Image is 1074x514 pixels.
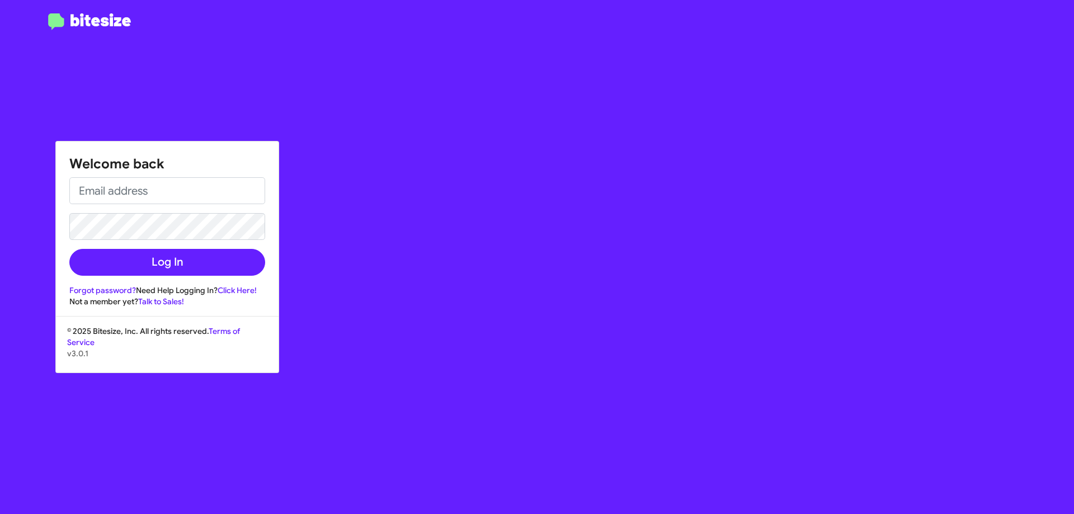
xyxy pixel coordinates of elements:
input: Email address [69,177,265,204]
div: Not a member yet? [69,296,265,307]
div: Need Help Logging In? [69,285,265,296]
a: Forgot password? [69,285,136,295]
button: Log In [69,249,265,276]
a: Click Here! [218,285,257,295]
a: Talk to Sales! [138,296,184,306]
h1: Welcome back [69,155,265,173]
div: © 2025 Bitesize, Inc. All rights reserved. [56,326,279,372]
p: v3.0.1 [67,348,267,359]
